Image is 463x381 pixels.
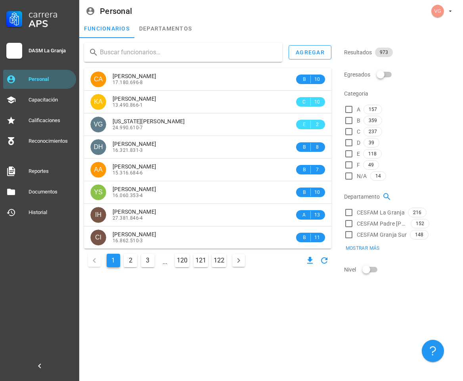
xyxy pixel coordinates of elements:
[94,71,103,87] span: CA
[134,19,197,38] a: departamentos
[3,182,76,201] a: Documentos
[113,170,143,176] span: 15.316.684-6
[3,90,76,109] a: Capacitación
[314,143,320,151] span: 8
[3,162,76,181] a: Reportes
[90,207,106,223] div: avatar
[29,138,73,144] div: Reconocimientos
[301,75,307,83] span: B
[289,45,331,59] button: agregar
[357,172,367,180] span: N/A
[357,150,360,158] span: E
[357,128,360,136] span: C
[357,105,360,113] span: A
[357,139,360,147] span: D
[193,254,208,267] button: Ir a la página 121
[90,162,106,178] div: avatar
[314,98,320,106] span: 10
[3,70,76,89] a: Personal
[113,141,156,147] span: [PERSON_NAME]
[301,143,307,151] span: B
[301,234,307,241] span: B
[301,98,307,106] span: C
[380,48,388,57] span: 973
[113,147,143,153] span: 16.321.831-3
[113,209,156,215] span: [PERSON_NAME]
[113,238,143,243] span: 16.862.510-3
[113,163,156,170] span: [PERSON_NAME]
[357,117,360,124] span: B
[301,121,307,128] span: E
[113,186,156,192] span: [PERSON_NAME]
[90,117,106,132] div: avatar
[29,48,73,54] div: DASM La Granja
[29,189,73,195] div: Documentos
[369,105,377,114] span: 157
[314,188,320,196] span: 10
[94,184,102,200] span: YS
[431,5,444,17] div: avatar
[107,254,120,267] button: Página actual, página 1
[413,208,421,217] span: 216
[29,10,73,19] div: Carrera
[357,161,360,169] span: F
[345,245,379,251] span: Mostrar más
[90,71,106,87] div: avatar
[301,211,307,219] span: A
[368,161,374,169] span: 49
[29,76,73,82] div: Personal
[29,97,73,103] div: Capacitación
[113,193,143,198] span: 16.060.353-4
[415,230,423,239] span: 148
[29,117,73,124] div: Calificaciones
[212,254,226,267] button: Ir a la página 122
[314,211,320,219] span: 13
[344,187,458,206] div: Departamento
[369,127,377,136] span: 237
[314,121,320,128] span: 2
[357,220,408,228] span: CESFAM Padre [PERSON_NAME]
[124,254,137,267] button: Ir a la página 2
[314,234,320,241] span: 11
[29,19,73,29] div: APS
[369,116,377,125] span: 359
[175,254,189,267] button: Ir a la página 120
[357,209,405,216] span: CESFAM La Granja
[94,162,102,178] span: AA
[295,49,325,56] div: agregar
[369,138,374,147] span: 39
[314,166,320,174] span: 7
[3,132,76,151] a: Reconocimientos
[100,46,276,59] input: Buscar funcionarios…
[94,117,103,132] span: VG
[113,215,143,221] span: 27.381.846-4
[113,96,156,102] span: [PERSON_NAME]
[357,231,407,239] span: CESFAM Granja Sur
[344,260,458,279] div: Nivel
[301,188,307,196] span: B
[113,125,143,130] span: 24.990.610-7
[368,149,377,158] span: 118
[94,94,102,110] span: KA
[90,230,106,245] div: avatar
[84,252,249,269] nav: Navegación de paginación
[29,168,73,174] div: Reportes
[416,219,424,228] span: 152
[301,166,307,174] span: B
[90,94,106,110] div: avatar
[94,139,103,155] span: DH
[100,7,132,15] div: Personal
[141,254,155,267] button: Ir a la página 3
[113,80,143,85] span: 17.180.696-8
[344,84,458,103] div: Categoria
[29,209,73,216] div: Historial
[113,231,156,237] span: [PERSON_NAME]
[232,254,245,267] button: Página siguiente
[3,203,76,222] a: Historial
[113,102,143,108] span: 13.490.866-1
[314,75,320,83] span: 10
[95,230,101,245] span: CI
[159,254,171,267] span: ...
[113,73,156,79] span: [PERSON_NAME]
[340,243,385,254] button: Mostrar más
